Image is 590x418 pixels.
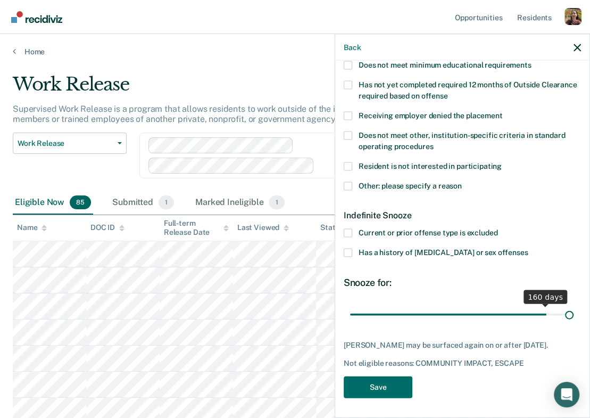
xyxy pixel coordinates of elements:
[13,104,534,124] p: Supervised Work Release is a program that allows residents to work outside of the institution und...
[13,47,577,56] a: Home
[344,276,581,288] div: Snooze for:
[359,130,565,150] span: Does not meet other, institution-specific criteria in standard operating procedures
[18,139,113,148] span: Work Release
[193,191,287,215] div: Marked Ineligible
[359,161,502,170] span: Resident is not interested in participating
[554,382,579,407] div: Open Intercom Messenger
[344,376,412,398] button: Save
[359,228,497,236] span: Current or prior offense type is excluded
[13,73,544,104] div: Work Release
[359,111,503,119] span: Receiving employer denied the placement
[344,341,581,350] div: [PERSON_NAME] may be surfaced again on or after [DATE].
[164,219,229,237] div: Full-term Release Date
[359,181,462,190] span: Other: please specify a reason
[11,11,62,23] img: Recidiviz
[344,358,581,367] div: Not eligible reasons: COMMUNITY IMPACT, ESCAPE
[344,201,581,228] div: Indefinite Snooze
[320,223,343,232] div: Status
[359,80,577,100] span: Has not yet completed required 12 months of Outside Clearance required based on offense
[344,43,361,52] button: Back
[359,60,531,69] span: Does not meet minimum educational requirements
[110,191,176,215] div: Submitted
[17,223,47,232] div: Name
[70,195,91,209] span: 85
[159,195,174,209] span: 1
[523,290,567,304] div: 160 days
[237,223,289,232] div: Last Viewed
[269,195,284,209] span: 1
[13,191,93,215] div: Eligible Now
[564,8,581,25] button: Profile dropdown button
[90,223,124,232] div: DOC ID
[359,248,528,256] span: Has a history of [MEDICAL_DATA] or sex offenses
